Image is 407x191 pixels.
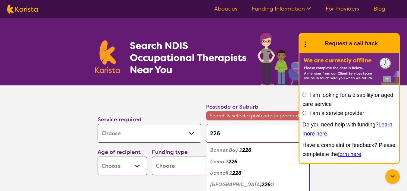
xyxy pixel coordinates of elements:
[209,145,307,156] div: Bonnet Bay 2226
[302,92,393,107] label: I am looking for a disability or aged care service
[214,5,237,12] a: About us
[210,170,232,176] em: Jannali 2
[228,158,237,165] em: 226
[98,116,142,123] label: Service required
[261,181,271,188] em: 226
[209,156,307,167] div: Como 2226
[7,5,38,14] img: Karista logo
[210,147,242,153] em: Bonnet Bay 2
[374,5,385,12] a: Blog
[309,37,321,49] img: Karista
[209,167,307,179] div: Jannali 2226
[271,181,274,188] em: 0
[98,148,141,156] label: Age of recipient
[206,103,258,110] label: Postcode or Suburb
[252,5,311,12] a: Funding Information
[210,181,261,188] em: [GEOGRAPHIC_DATA]
[242,147,251,153] em: 226
[258,33,312,85] img: occupational-therapy
[152,148,188,156] label: Funding type
[309,110,364,116] label: I am a service provider
[232,170,241,176] em: 226
[130,40,247,76] h1: Search NDIS Occupational Therapists Near You
[95,40,120,73] img: Karista logo
[209,179,307,190] div: Erina Heights 2260
[299,53,399,85] img: Karista offline chat form to request call back
[302,120,396,138] p: Do you need help with funding? .
[206,124,310,143] input: Type
[206,111,310,120] span: Search & select a postcode to proceed
[302,141,396,159] p: Have a complaint or feedback? Please completete the .
[325,39,378,48] h1: Request a call back
[210,158,228,165] em: Como 2
[326,5,359,12] a: For Providers
[338,151,361,157] a: form here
